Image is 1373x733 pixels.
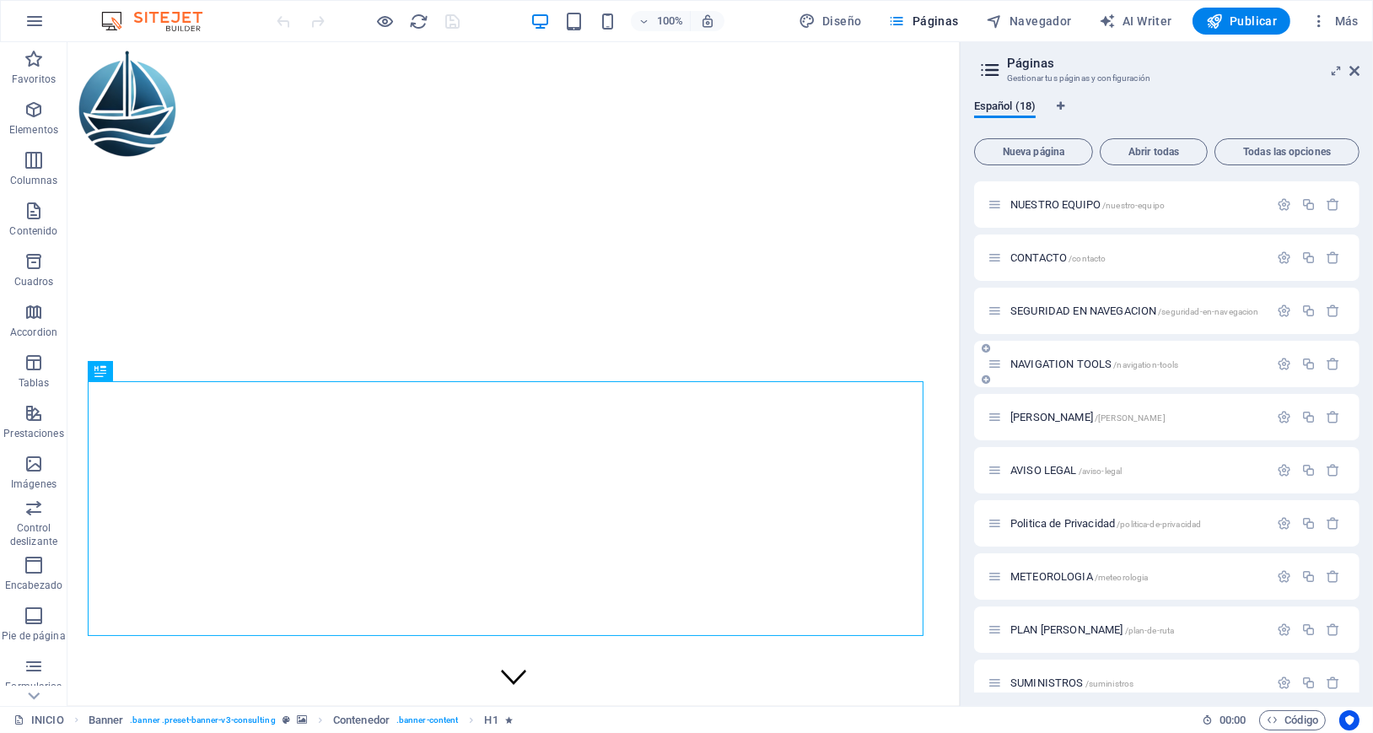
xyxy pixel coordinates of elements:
[1277,463,1291,477] div: Configuración
[1327,463,1341,477] div: Eliminar
[1277,197,1291,212] div: Configuración
[1301,516,1316,531] div: Duplicar
[1010,623,1174,636] span: Haz clic para abrir la página
[297,715,307,725] i: Este elemento contiene un fondo
[1231,714,1234,726] span: :
[1117,520,1201,529] span: /politica-de-privacidad
[1158,307,1258,316] span: /seguridad-en-navegacion
[375,11,396,31] button: Haz clic para salir del modo de previsualización y seguir editando
[1193,8,1291,35] button: Publicar
[1010,305,1259,317] span: Haz clic para abrir la página
[1277,676,1291,690] div: Configuración
[1100,138,1208,165] button: Abrir todas
[3,427,63,440] p: Prestaciones
[1005,518,1268,529] div: Politica de Privacidad/politica-de-privacidad
[1095,573,1149,582] span: /meteorologia
[1301,623,1316,637] div: Duplicar
[396,710,458,730] span: . banner-content
[9,224,57,238] p: Contenido
[1079,466,1123,476] span: /aviso-legal
[5,579,62,592] p: Encabezado
[1301,304,1316,318] div: Duplicar
[1010,570,1148,583] span: Haz clic para abrir la página
[1202,710,1246,730] h6: Tiempo de la sesión
[1301,251,1316,265] div: Duplicar
[1010,464,1122,477] span: Haz clic para abrir la página
[283,715,290,725] i: Este elemento es un preajuste personalizable
[1222,147,1352,157] span: Todas las opciones
[1010,411,1166,423] span: Haz clic para abrir la página
[1267,710,1318,730] span: Código
[1327,304,1341,318] div: Eliminar
[974,138,1093,165] button: Nueva página
[1102,201,1165,210] span: /nuestro-equipo
[2,629,65,643] p: Pie de página
[882,8,966,35] button: Páginas
[1005,465,1268,476] div: AVISO LEGAL/aviso-legal
[1311,13,1359,30] span: Más
[9,123,58,137] p: Elementos
[982,147,1085,157] span: Nueva página
[333,710,390,730] span: Haz clic para seleccionar y doble clic para editar
[1005,305,1268,316] div: SEGURIDAD EN NAVEGACION/seguridad-en-navegacion
[1277,516,1291,531] div: Configuración
[1301,410,1316,424] div: Duplicar
[1092,8,1179,35] button: AI Writer
[1125,626,1175,635] span: /plan-de-ruta
[1005,199,1268,210] div: NUESTRO EQUIPO/nuestro-equipo
[1327,197,1341,212] div: Eliminar
[986,13,1072,30] span: Navegador
[1010,676,1133,689] span: SUMINISTROS
[1301,569,1316,584] div: Duplicar
[1301,463,1316,477] div: Duplicar
[700,13,715,29] i: Al redimensionar, ajustar el nivel de zoom automáticamente para ajustarse al dispositivo elegido.
[505,715,513,725] i: El elemento contiene una animación
[1301,676,1316,690] div: Duplicar
[1277,304,1291,318] div: Configuración
[1005,677,1268,688] div: SUMINISTROS/suministros
[1259,710,1326,730] button: Código
[1327,410,1341,424] div: Eliminar
[130,710,275,730] span: . banner .preset-banner-v3-consulting
[11,477,57,491] p: Imágenes
[1005,624,1268,635] div: PLAN [PERSON_NAME]/plan-de-ruta
[1010,358,1179,370] span: NAVIGATION TOOLS
[1304,8,1365,35] button: Más
[1327,676,1341,690] div: Eliminar
[656,11,683,31] h6: 100%
[1113,360,1178,369] span: /navigation-tools
[1085,679,1134,688] span: /suministros
[485,710,498,730] span: Haz clic para seleccionar y doble clic para editar
[1277,569,1291,584] div: Configuración
[410,12,429,31] i: Volver a cargar página
[1327,357,1341,371] div: Eliminar
[409,11,429,31] button: reload
[1277,623,1291,637] div: Configuración
[1005,571,1268,582] div: METEOROLOGIA/meteorologia
[1327,251,1341,265] div: Eliminar
[1005,252,1268,263] div: CONTACTO/contacto
[631,11,691,31] button: 100%
[14,275,54,288] p: Cuadros
[799,13,862,30] span: Diseño
[1301,197,1316,212] div: Duplicar
[979,8,1079,35] button: Navegador
[792,8,869,35] button: Diseño
[1277,410,1291,424] div: Configuración
[10,326,57,339] p: Accordion
[1099,13,1172,30] span: AI Writer
[5,680,62,693] p: Formularios
[792,8,869,35] div: Diseño (Ctrl+Alt+Y)
[1206,13,1278,30] span: Publicar
[1010,517,1201,530] span: Haz clic para abrir la página
[12,73,56,86] p: Favoritos
[1010,251,1106,264] span: Haz clic para abrir la página
[19,376,50,390] p: Tablas
[1007,71,1326,86] h3: Gestionar tus páginas y configuración
[97,11,223,31] img: Editor Logo
[1069,254,1106,263] span: /contacto
[10,174,58,187] p: Columnas
[1107,147,1200,157] span: Abrir todas
[1301,357,1316,371] div: Duplicar
[1214,138,1360,165] button: Todas las opciones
